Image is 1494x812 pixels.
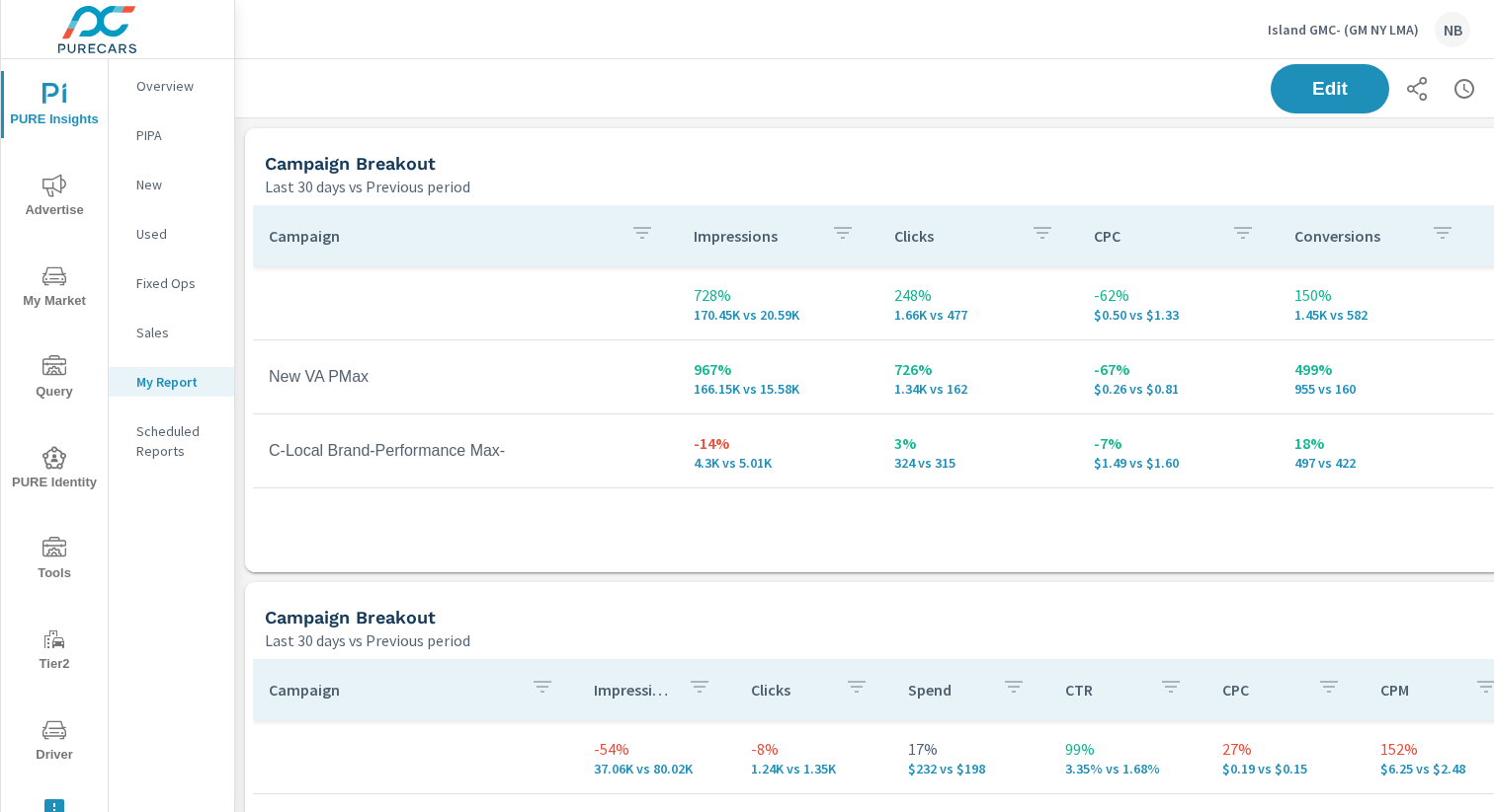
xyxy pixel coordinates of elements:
p: Island GMC- (GM NY LMA) [1268,21,1419,38]
p: -54% [594,737,719,761]
p: 1.66K vs 477 [894,307,1063,323]
p: 324 vs 315 [894,455,1063,471]
p: 248% [894,283,1063,307]
h5: Campaign Breakout [265,607,436,627]
p: -7% [1094,431,1263,455]
span: PURE Insights [7,83,102,131]
p: PIPA [136,125,218,145]
span: Tools [7,537,102,585]
span: PURE Identity [7,446,102,494]
p: Clicks [751,680,829,700]
div: Scheduled Reports [109,416,234,466]
div: PIPA [109,120,234,150]
p: CPC [1222,680,1300,700]
h5: Campaign Breakout [265,153,436,174]
p: Campaign [269,680,515,700]
p: Used [136,224,218,244]
span: Driver [7,718,102,767]
p: 726% [894,357,1063,381]
p: $0.26 vs $0.81 [1094,381,1263,397]
p: Impressions [594,680,672,700]
p: 27% [1222,737,1348,761]
div: Overview [109,71,234,101]
p: $0.50 vs $1.33 [1094,307,1263,323]
p: CPC [1094,226,1215,246]
p: Fixed Ops [136,273,218,293]
p: 4,300 vs 5,012 [694,455,863,471]
p: -8% [751,737,876,761]
td: New VA PMax [253,352,678,402]
button: Edit [1271,64,1389,113]
div: Sales [109,318,234,347]
p: Overview [136,76,218,96]
span: Tier2 [7,627,102,676]
span: Edit [1290,80,1369,98]
p: 728% [694,283,863,307]
p: Campaign [269,226,615,246]
span: My Market [7,264,102,313]
button: Share Report [1397,69,1437,109]
p: -62% [1094,283,1263,307]
div: New [109,170,234,199]
p: 170.45K vs 20.59K [694,307,863,323]
p: 99% [1065,737,1191,761]
p: Conversions [1294,226,1416,246]
span: Query [7,355,102,404]
p: Last 30 days vs Previous period [265,628,470,652]
p: -14% [694,431,863,455]
div: Fixed Ops [109,268,234,298]
p: CPM [1380,680,1458,700]
td: C-Local Brand-Performance Max- [253,426,678,476]
p: 1,338 vs 162 [894,381,1063,397]
p: $0.19 vs $0.15 [1222,761,1348,776]
p: 1,452 vs 582 [1294,307,1463,323]
p: Last 30 days vs Previous period [265,175,470,198]
p: 1,242 vs 1,346 [751,761,876,776]
p: Clicks [894,226,1016,246]
p: $232 vs $198 [908,761,1034,776]
div: NB [1435,12,1470,47]
p: Sales [136,323,218,342]
p: 967% [694,357,863,381]
p: 497 vs 422 [1294,455,1463,471]
p: $1.49 vs $1.60 [1094,455,1263,471]
p: 499% [1294,357,1463,381]
p: -67% [1094,357,1263,381]
p: New [136,175,218,194]
div: Used [109,219,234,249]
p: 150% [1294,283,1463,307]
div: My Report [109,367,234,397]
p: 37,064 vs 80,020 [594,761,719,776]
span: Advertise [7,174,102,222]
p: 18% [1294,431,1463,455]
p: 3% [894,431,1063,455]
p: 3.35% vs 1.68% [1065,761,1191,776]
p: Impressions [694,226,815,246]
p: Spend [908,680,986,700]
p: My Report [136,372,218,392]
p: 955 vs 160 [1294,381,1463,397]
p: 17% [908,737,1034,761]
p: Scheduled Reports [136,421,218,461]
p: 166,150 vs 15,576 [694,381,863,397]
p: CTR [1065,680,1143,700]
